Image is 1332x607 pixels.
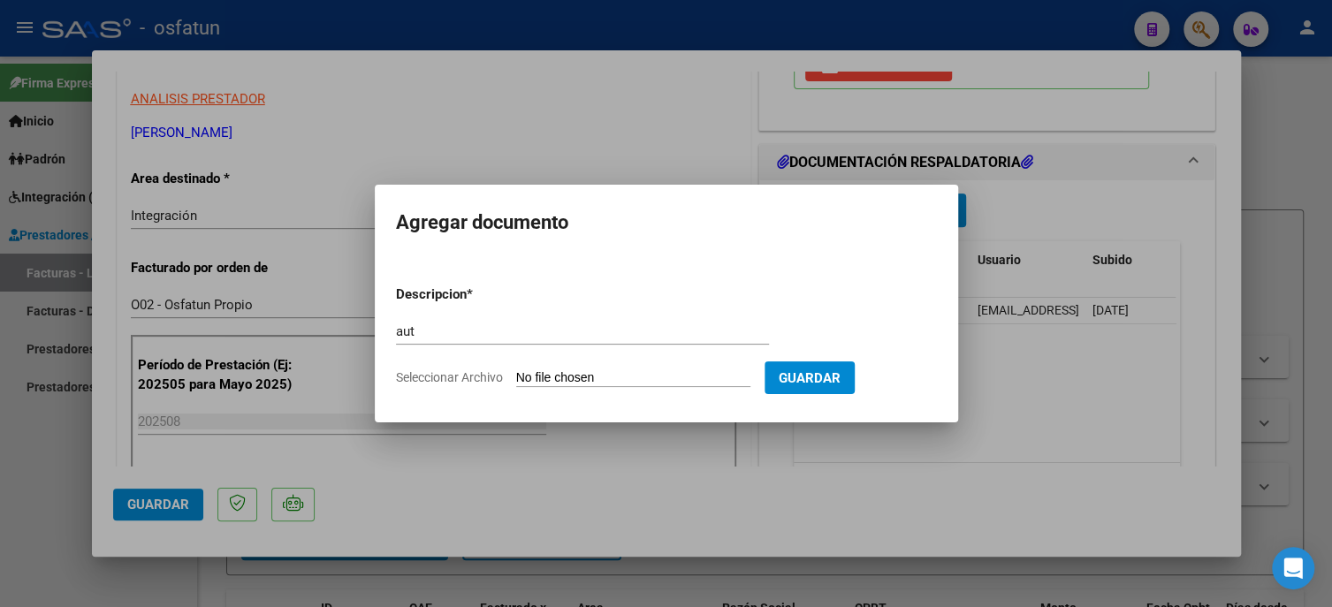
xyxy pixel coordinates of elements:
button: Guardar [765,361,855,394]
p: Descripcion [396,285,559,305]
span: Seleccionar Archivo [396,370,503,384]
h2: Agregar documento [396,206,937,239]
span: Guardar [779,370,841,386]
div: Open Intercom Messenger [1272,547,1314,589]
